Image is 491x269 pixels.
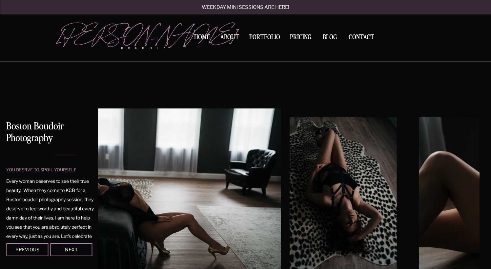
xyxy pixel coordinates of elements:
[320,34,340,40] a: BLOG
[6,121,94,146] h1: Boston Boudoir Photography
[184,5,307,10] a: Weekday mini sessions are here!
[6,177,94,233] p: Every woman deserves to see their true beauty. When they come to KCB for a Boston boudoir photogr...
[346,34,377,41] a: Contact
[8,247,47,251] div: Previous
[6,167,87,173] p: you desrve to spoil yourself
[247,34,282,43] a: Portfolio
[121,46,175,50] p: boudoir
[288,34,314,43] a: Pricing
[58,23,175,43] a: [PERSON_NAME]
[51,247,91,251] div: Next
